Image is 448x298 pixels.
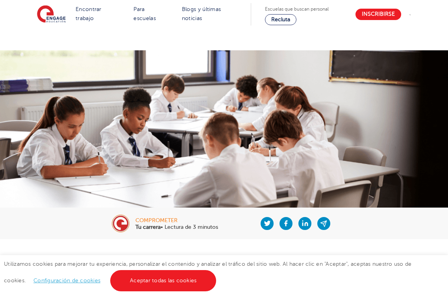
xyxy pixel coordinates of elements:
a: Configuración de cookies [33,278,100,283]
font: Utilizamos cookies para mejorar tu experiencia, personalizar el contenido y analizar el tráfico d... [4,261,411,284]
a: Aceptar todas las cookies [110,270,216,291]
font: 24 de marzo de 2023 [112,254,169,261]
font: • Lectura de 3 minutos [161,224,218,230]
font: Tu carrera [135,224,161,230]
font: comprometer [135,217,178,223]
font: Aceptar todas las cookies [130,278,196,283]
